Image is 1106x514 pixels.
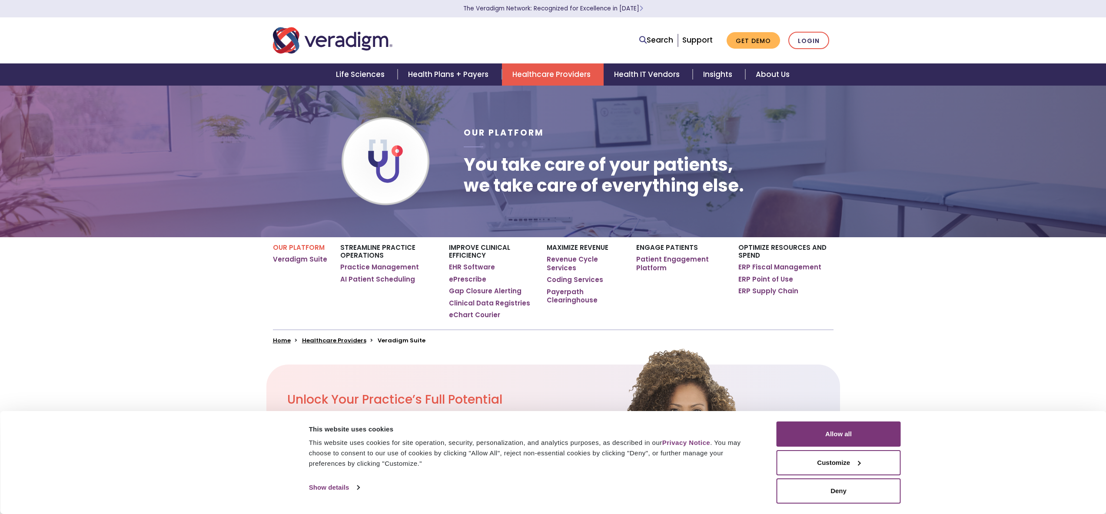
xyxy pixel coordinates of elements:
[302,336,366,345] a: Healthcare Providers
[325,63,398,86] a: Life Sciences
[547,288,623,305] a: Payerpath Clearinghouse
[449,311,500,319] a: eChart Courier
[547,275,603,284] a: Coding Services
[738,275,793,284] a: ERP Point of Use
[464,127,544,139] span: Our Platform
[636,255,725,272] a: Patient Engagement Platform
[449,287,521,295] a: Gap Closure Alerting
[273,26,392,55] img: Veradigm logo
[745,63,800,86] a: About Us
[502,63,604,86] a: Healthcare Providers
[777,421,901,447] button: Allow all
[662,439,710,446] a: Privacy Notice
[464,154,744,196] h1: You take care of your patients, we take care of everything else.
[449,263,495,272] a: EHR Software
[788,32,829,50] a: Login
[463,4,643,13] a: The Veradigm Network: Recognized for Excellence in [DATE]Learn More
[273,255,327,264] a: Veradigm Suite
[340,263,419,272] a: Practice Management
[777,450,901,475] button: Customize
[738,263,821,272] a: ERP Fiscal Management
[604,63,693,86] a: Health IT Vendors
[682,35,713,45] a: Support
[639,4,643,13] span: Learn More
[777,478,901,504] button: Deny
[273,336,291,345] a: Home
[449,299,530,308] a: Clinical Data Registries
[738,287,798,295] a: ERP Supply Chain
[547,255,623,272] a: Revenue Cycle Services
[309,438,757,469] div: This website uses cookies for site operation, security, personalization, and analytics purposes, ...
[340,275,415,284] a: AI Patient Scheduling
[449,275,486,284] a: ePrescribe
[639,34,673,46] a: Search
[727,32,780,49] a: Get Demo
[287,392,601,407] h2: Unlock Your Practice’s Full Potential
[309,424,757,434] div: This website uses cookies
[309,481,359,494] a: Show details
[398,63,502,86] a: Health Plans + Payers
[693,63,745,86] a: Insights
